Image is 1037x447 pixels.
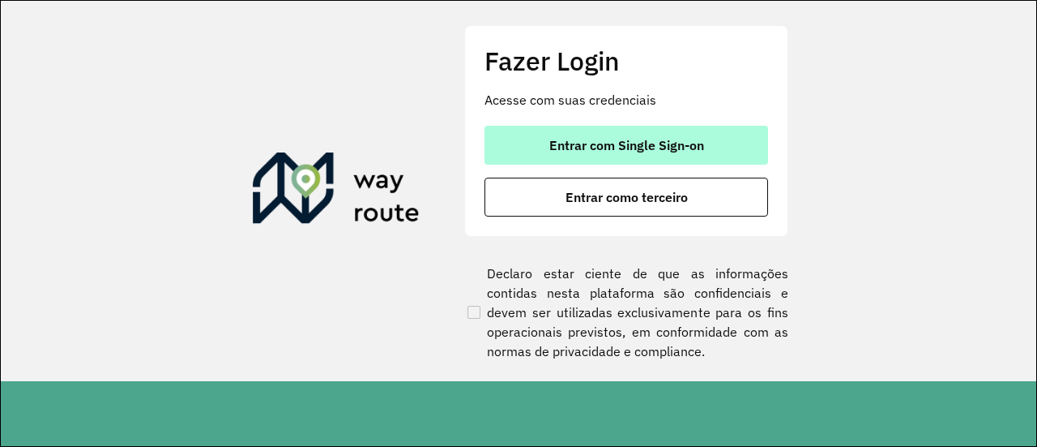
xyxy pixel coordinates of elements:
label: Declaro estar ciente de que as informações contidas nesta plataforma são confidenciais e devem se... [464,264,788,361]
span: Entrar como terceiro [565,191,688,204]
img: Roteirizador AmbevTech [253,153,420,230]
h2: Fazer Login [484,45,768,76]
button: button [484,178,768,217]
span: Entrar com Single Sign-on [549,139,704,152]
button: button [484,126,768,165]
p: Acesse com suas credenciais [484,90,768,110]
